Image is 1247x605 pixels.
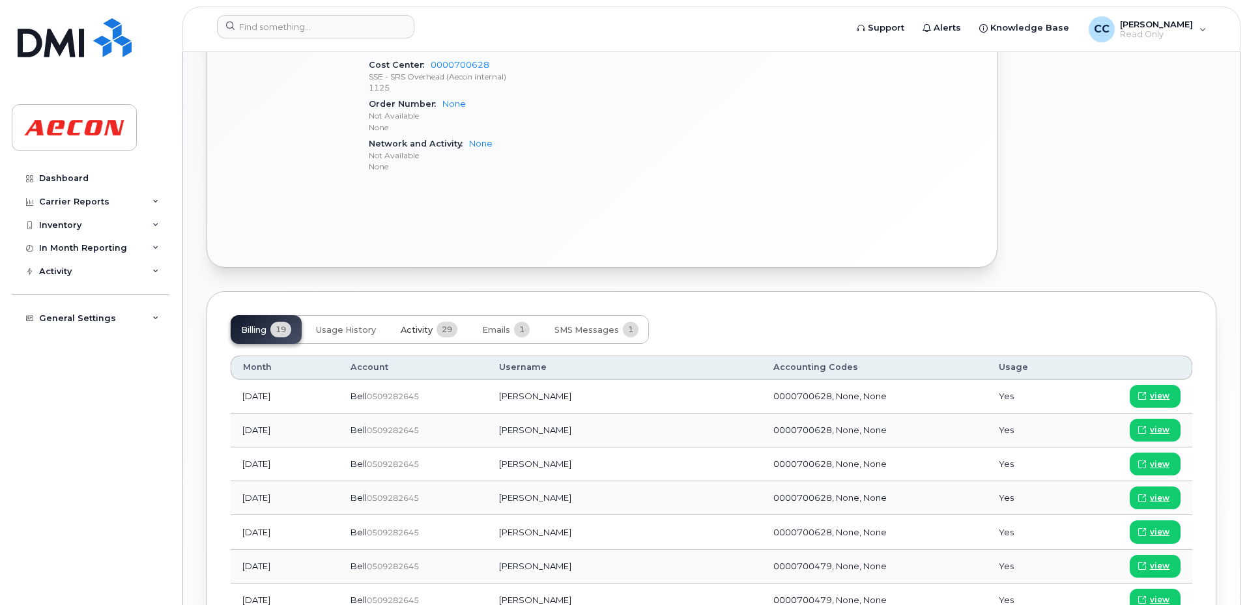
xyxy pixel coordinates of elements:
span: Bell [351,458,367,469]
td: [DATE] [231,380,339,414]
span: 0509282645 [367,595,419,605]
td: Yes [987,380,1072,414]
p: SSE - SRS Overhead (Aecon internal) [369,71,652,82]
span: SMS Messages [554,325,619,335]
span: Support [868,21,904,35]
td: [PERSON_NAME] [487,414,762,447]
span: Cost Center [369,60,431,70]
p: None [369,161,652,172]
td: Yes [987,515,1072,549]
a: view [1130,555,1181,578]
span: Bell [351,527,367,537]
p: None [369,122,652,133]
a: Alerts [913,15,970,41]
td: [PERSON_NAME] [487,515,762,549]
span: CC [1094,21,1110,37]
p: Not Available [369,110,652,121]
span: view [1150,390,1169,402]
th: Usage [987,356,1072,379]
td: [DATE] [231,414,339,447]
span: 0509282645 [367,561,419,571]
span: Bell [351,492,367,503]
span: Bell [351,391,367,401]
span: 1 [623,322,638,337]
span: Knowledge Base [990,21,1069,35]
th: Username [487,356,762,379]
input: Find something... [217,15,414,38]
a: Support [848,15,913,41]
a: view [1130,520,1181,543]
span: 0509282645 [367,391,419,401]
span: Bell [351,561,367,571]
td: Yes [987,414,1072,447]
p: Not Available [369,150,652,161]
p: 1125 [369,82,652,93]
span: Activity [401,325,433,335]
td: Yes [987,481,1072,515]
span: Network and Activity [369,139,469,148]
td: [PERSON_NAME] [487,550,762,584]
td: [DATE] [231,515,339,549]
span: view [1150,526,1169,538]
td: Yes [987,447,1072,481]
th: Account [339,356,487,379]
span: 29 [437,322,457,337]
span: 1 [514,322,530,337]
td: [DATE] [231,550,339,584]
span: 0509282645 [367,425,419,435]
a: Knowledge Base [970,15,1078,41]
a: view [1130,385,1181,408]
span: 0509282645 [367,493,419,503]
th: Month [231,356,339,379]
span: view [1150,560,1169,572]
span: 0000700628, None, None [773,391,887,401]
span: Read Only [1120,29,1193,40]
a: None [469,139,493,148]
a: view [1130,453,1181,475]
a: 0000700628 [431,60,489,70]
td: Yes [987,550,1072,584]
td: [PERSON_NAME] [487,447,762,481]
span: 0000700479, None, None [773,561,887,571]
span: view [1150,458,1169,470]
span: 0000700628, None, None [773,492,887,503]
span: 0509282645 [367,528,419,537]
a: view [1130,486,1181,509]
span: view [1150,492,1169,504]
span: 0509282645 [367,459,419,469]
span: Usage History [316,325,376,335]
th: Accounting Codes [762,356,987,379]
td: [PERSON_NAME] [487,380,762,414]
span: 0000700479, None, None [773,595,887,605]
span: view [1150,424,1169,436]
span: [PERSON_NAME] [1120,19,1193,29]
span: 0000700628, None, None [773,458,887,469]
span: Bell [351,595,367,605]
td: [DATE] [231,481,339,515]
a: None [442,99,466,109]
span: Alerts [934,21,961,35]
td: [DATE] [231,447,339,481]
td: [PERSON_NAME] [487,481,762,515]
span: 0000700628, None, None [773,425,887,435]
a: view [1130,419,1181,442]
div: Christina Cefaratti [1080,16,1216,42]
span: 0000700628, None, None [773,527,887,537]
span: Emails [482,325,510,335]
span: Bell [351,425,367,435]
span: Order Number [369,99,442,109]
